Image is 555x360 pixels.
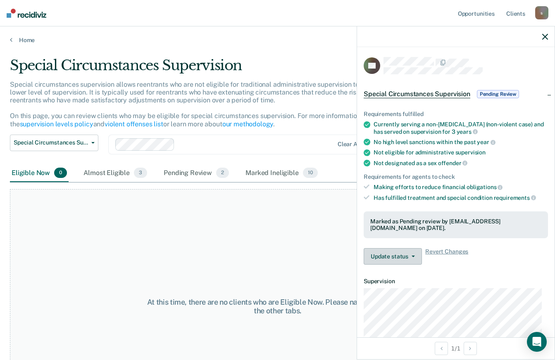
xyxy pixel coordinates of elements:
div: Marked as Pending review by [EMAIL_ADDRESS][DOMAIN_NAME] on [DATE]. [370,218,541,232]
div: Marked Ineligible [244,164,319,182]
div: Almost Eligible [82,164,149,182]
span: Pending Review [477,90,519,98]
span: offender [438,160,468,166]
dt: Supervision [364,278,548,285]
span: years [457,128,478,135]
div: Not designated as a sex [374,159,548,167]
div: Special Circumstances SupervisionPending Review [357,81,555,107]
a: supervision levels policy [20,120,93,128]
div: Clear agents [338,141,373,148]
span: Special Circumstances Supervision [364,90,470,98]
div: At this time, there are no clients who are Eligible Now. Please navigate to one of the other tabs. [144,298,411,315]
div: Requirements fulfilled [364,111,548,118]
button: Update status [364,248,422,265]
div: No high level sanctions within the past [374,138,548,146]
div: Pending Review [162,164,231,182]
a: our methodology [222,120,274,128]
span: 3 [134,168,147,178]
div: Special Circumstances Supervision [10,57,426,81]
a: Home [10,36,545,44]
div: Requirements for agents to check [364,173,548,180]
div: Eligible Now [10,164,69,182]
span: 2 [216,168,229,178]
button: Previous Opportunity [435,342,448,355]
div: Open Intercom Messenger [527,332,547,352]
div: 1 / 1 [357,337,555,359]
a: violent offenses list [105,120,163,128]
span: Revert Changes [425,248,468,265]
span: requirements [494,194,536,201]
p: Special circumstances supervision allows reentrants who are not eligible for traditional administ... [10,81,416,128]
div: Making efforts to reduce financial [374,183,548,191]
button: Next Opportunity [464,342,477,355]
div: Has fulfilled treatment and special condition [374,194,548,201]
span: Special Circumstances Supervision [14,139,88,146]
img: Recidiviz [7,9,46,18]
div: Currently serving a non-[MEDICAL_DATA] (non-violent case) and has served on supervision for 3 [374,121,548,135]
span: obligations [467,184,503,190]
span: 0 [54,168,67,178]
span: year [477,139,495,145]
span: 10 [303,168,318,178]
span: supervision [455,149,486,156]
div: s [535,6,548,19]
div: Not eligible for administrative [374,149,548,156]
